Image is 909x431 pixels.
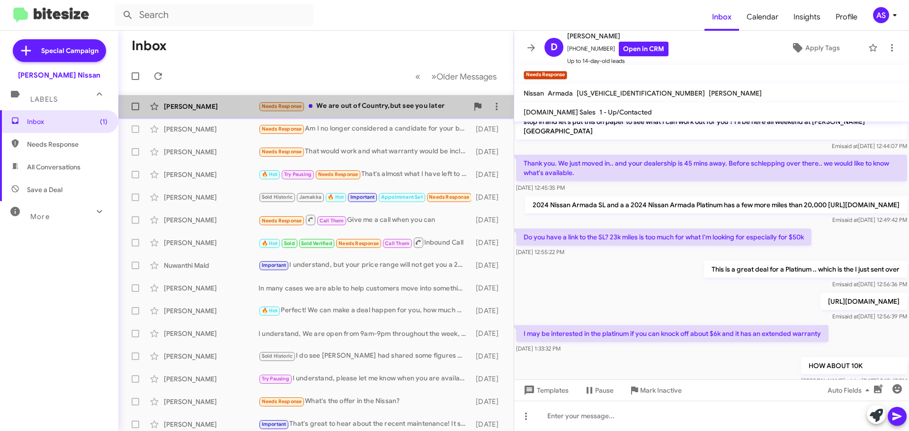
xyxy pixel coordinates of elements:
div: Yes sir My grandson needs a car and my co worker [258,192,471,202]
span: Emi [DATE] 12:49:42 PM [832,216,907,223]
div: Nuwanthi Mald [164,261,258,270]
p: [URL][DOMAIN_NAME] [820,293,907,310]
span: All Conversations [27,162,80,172]
div: [DATE] [471,420,506,429]
span: Sold Historic [262,353,293,359]
span: D [551,40,558,55]
div: Inbound Call [258,237,471,248]
span: Call Them [385,240,410,246]
span: » [431,70,437,82]
button: Auto Fields [820,382,881,399]
button: AS [865,7,899,23]
span: Needs Response [262,149,302,155]
div: [DATE] [471,329,506,338]
span: Templates [522,382,569,399]
span: [DATE] 12:55:22 PM [516,248,564,255]
span: Needs Response [27,140,107,149]
div: I understand, We are open from 9am-9pm throughout the week, and from 9am-8pm [DATE]! Does this he... [258,329,471,338]
div: [PERSON_NAME] [164,374,258,384]
a: Insights [786,3,828,31]
div: I understand, but your price range will not get you a 2025 SV, if everybody has their S models ab... [258,260,471,271]
span: 🔥 Hot [262,171,278,177]
div: [PERSON_NAME] [164,124,258,134]
div: In many cases we are able to help customers move into something newer with the same or even a low... [258,283,471,293]
span: Older Messages [437,71,497,82]
a: Calendar [739,3,786,31]
span: More [30,212,50,221]
div: [PERSON_NAME] [164,215,258,225]
div: [PERSON_NAME] [164,306,258,316]
div: [DATE] [471,215,506,225]
span: Try Pausing [262,376,289,382]
div: Give me a call when you can [258,214,471,226]
span: 🔥 Hot [262,240,278,246]
p: Thank you. We just moved in.. and your dealership is 45 mins away. Before schlepping over there..... [516,155,907,181]
span: 🔥 Hot [328,194,344,200]
div: [DATE] [471,306,506,316]
div: [PERSON_NAME] Nissan [18,70,100,80]
span: Emi [DATE] 12:56:36 PM [832,281,907,288]
span: Mark Inactive [640,382,682,399]
div: I do see [PERSON_NAME] had shared some figures with you, did you get a chance to look those over? [258,351,471,361]
span: Sold [284,240,295,246]
span: Needs Response [262,218,302,224]
span: Emi [DATE] 12:56:39 PM [832,313,907,320]
span: Sold Verified [301,240,332,246]
div: [DATE] [471,352,506,361]
div: [PERSON_NAME] [164,329,258,338]
div: We are out of Country,but see you later [258,101,468,112]
div: [PERSON_NAME] [164,352,258,361]
span: « [415,70,420,82]
div: [PERSON_NAME] [164,420,258,429]
span: Auto Fields [828,382,873,399]
span: Armada [548,89,573,97]
button: Mark Inactive [621,382,689,399]
span: Profile [828,3,865,31]
h1: Inbox [132,38,167,53]
p: 2024 Nissan Armada SL and a a 2024 Nissan Armada Platinum has a few more miles than 20,000 [URL][... [525,196,907,213]
span: Important [262,262,286,268]
div: [DATE] [471,147,506,157]
span: Nissan [524,89,544,97]
span: Appointment Set [381,194,423,200]
span: Inbox [27,117,107,126]
div: Perfect! We can make a deal happen for you, how much money down are you looking to put for this p... [258,305,471,316]
div: [DATE] [471,261,506,270]
a: Special Campaign [13,39,106,62]
span: said at [841,142,858,150]
span: Labels [30,95,58,104]
button: Pause [576,382,621,399]
span: said at [842,281,858,288]
span: said at [842,313,858,320]
span: Needs Response [318,171,358,177]
div: That's great to hear about the recent maintenance! It sounds like the vehicle is in good shape. W... [258,419,471,430]
div: Am I no longer considered a candidate for your business? [258,123,471,134]
span: Up to 14-day-old leads [567,56,668,66]
button: Next [426,67,502,86]
nav: Page navigation example [410,67,502,86]
p: This is a great deal for a Platinum .. which is the I just sent over [704,261,907,278]
button: Templates [514,382,576,399]
span: 1 - Up/Contacted [599,108,652,116]
span: [DOMAIN_NAME] Sales [524,108,596,116]
div: What's the offer in the Nissan? [258,396,471,407]
span: Needs Response [339,240,379,246]
p: I may be interested in the platinum if you can knock off about $6k and it has an extended warranty [516,325,829,342]
div: [DATE] [471,283,506,293]
div: [PERSON_NAME] [164,193,258,202]
span: [PERSON_NAME] [709,89,762,97]
div: [PERSON_NAME] [164,147,258,157]
div: I understand, please let me know when you are available to stop in, we will be more than happy to... [258,373,471,384]
div: AS [873,7,889,23]
p: I have a couple of options available for you with mileage under 20,000 miles ! When are you and y... [516,104,907,140]
span: [DATE] 12:45:35 PM [516,184,565,191]
span: Save a Deal [27,185,62,194]
button: Previous [410,67,426,86]
span: Important [262,421,286,427]
span: Apply Tags [805,39,840,56]
a: Inbox [704,3,739,31]
span: Emi [DATE] 12:44:07 PM [832,142,907,150]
